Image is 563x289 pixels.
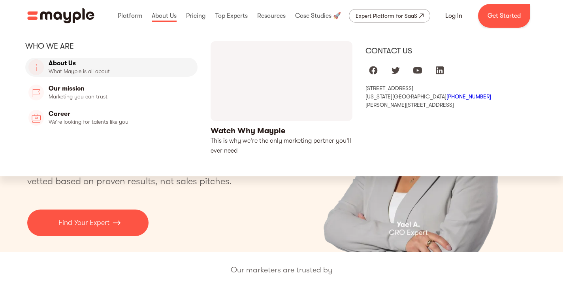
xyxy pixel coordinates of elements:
a: Mayple at Youtube [410,62,426,78]
div: [STREET_ADDRESS] [US_STATE][GEOGRAPHIC_DATA] [PERSON_NAME][STREET_ADDRESS] [365,85,538,108]
div: Who we are [25,41,198,51]
img: linkedIn [435,66,444,75]
img: Mayple logo [27,8,94,23]
a: Mayple at Twitter [388,62,403,78]
a: Find Your Expert [27,210,149,236]
a: [PHONE_NUMBER] [446,93,491,100]
a: Expert Platform for SaaS [349,9,430,23]
a: home [27,8,94,23]
img: facebook logo [369,66,378,75]
div: Contact us [365,46,538,56]
div: Top Experts [213,3,250,28]
img: youtube logo [413,66,422,75]
a: Mayple at LinkedIn [432,62,448,78]
img: twitter logo [391,66,400,75]
a: Get Started [478,4,530,28]
a: Log In [436,6,472,25]
div: Resources [255,3,288,28]
div: Platform [116,3,144,28]
div: About Us [150,3,179,28]
div: Pricing [184,3,207,28]
p: Find Your Expert [58,217,109,228]
a: Mayple at Facebook [365,62,381,78]
div: Expert Platform for SaaS [356,11,417,21]
a: open lightbox [211,41,353,156]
